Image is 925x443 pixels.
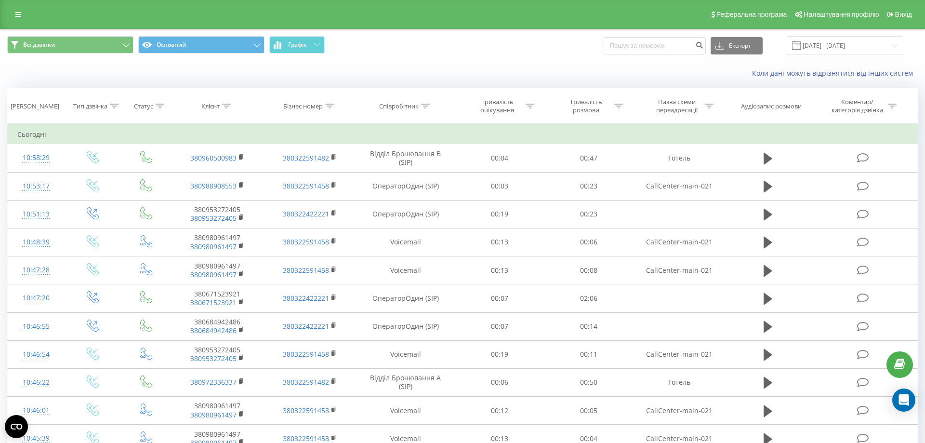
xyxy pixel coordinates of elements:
[895,11,912,18] span: Вихід
[651,98,702,114] div: Назва схеми переадресації
[23,41,55,49] span: Всі дзвінки
[455,397,544,425] td: 00:12
[171,256,264,284] td: 380980961497
[356,172,455,200] td: ОператорОдин (SIP)
[5,415,28,438] button: Open CMP widget
[633,256,726,284] td: CallCenter-main-021
[288,41,307,48] span: Графік
[560,98,612,114] div: Тривалість розмови
[892,389,915,412] div: Open Intercom Messenger
[73,102,107,110] div: Тип дзвінка
[283,209,329,218] a: 380322422221
[17,345,55,364] div: 10:46:54
[633,144,726,172] td: Готель
[17,373,55,392] div: 10:46:22
[17,261,55,280] div: 10:47:28
[455,228,544,256] td: 00:13
[544,397,633,425] td: 00:05
[356,312,455,340] td: ОператорОдин (SIP)
[633,340,726,368] td: CallCenter-main-021
[283,181,329,190] a: 380322591458
[283,153,329,162] a: 380322591482
[171,312,264,340] td: 380684942486
[269,36,325,54] button: Графік
[356,144,455,172] td: Відділ Бронювання B (SIP)
[17,317,55,336] div: 10:46:55
[190,298,237,307] a: 380671523921
[283,102,323,110] div: Бізнес номер
[171,284,264,312] td: 380671523921
[190,242,237,251] a: 380980961497
[711,37,763,54] button: Експорт
[544,284,633,312] td: 02:06
[544,200,633,228] td: 00:23
[633,228,726,256] td: CallCenter-main-021
[171,228,264,256] td: 380980961497
[752,68,918,78] a: Коли дані можуть відрізнятися вiд інших систем
[17,289,55,308] div: 10:47:20
[283,294,329,303] a: 380322422221
[138,36,264,54] button: Основний
[356,200,455,228] td: ОператорОдин (SIP)
[455,256,544,284] td: 00:13
[455,200,544,228] td: 00:19
[544,228,633,256] td: 00:06
[544,340,633,368] td: 00:11
[356,340,455,368] td: Voicemail
[544,368,633,396] td: 00:50
[190,214,237,223] a: 380953272405
[190,326,237,335] a: 380684942486
[283,237,329,246] a: 380322591458
[544,144,633,172] td: 00:47
[633,397,726,425] td: CallCenter-main-021
[17,401,55,420] div: 10:46:01
[283,377,329,387] a: 380322591482
[455,284,544,312] td: 00:07
[356,228,455,256] td: Voicemail
[472,98,523,114] div: Тривалість очікування
[171,397,264,425] td: 380980961497
[190,377,237,387] a: 380972336337
[455,144,544,172] td: 00:04
[283,406,329,415] a: 380322591458
[544,312,633,340] td: 00:14
[356,256,455,284] td: Voicemail
[356,368,455,396] td: Відділ Бронювання A (SIP)
[11,102,59,110] div: [PERSON_NAME]
[829,98,885,114] div: Коментар/категорія дзвінка
[379,102,419,110] div: Співробітник
[716,11,787,18] span: Реферальна програма
[171,200,264,228] td: 380953272405
[17,177,55,196] div: 10:53:17
[17,148,55,167] div: 10:58:29
[171,340,264,368] td: 380953272405
[804,11,879,18] span: Налаштування профілю
[455,340,544,368] td: 00:19
[17,205,55,224] div: 10:51:13
[134,102,153,110] div: Статус
[356,284,455,312] td: ОператорОдин (SIP)
[544,172,633,200] td: 00:23
[190,270,237,279] a: 380980961497
[283,434,329,443] a: 380322591458
[190,181,237,190] a: 380988908553
[8,125,918,144] td: Сьогодні
[455,312,544,340] td: 00:07
[7,36,133,54] button: Всі дзвінки
[190,354,237,363] a: 380953272405
[633,172,726,200] td: CallCenter-main-021
[741,102,802,110] div: Аудіозапис розмови
[190,153,237,162] a: 380960500983
[17,233,55,252] div: 10:48:39
[455,368,544,396] td: 00:06
[283,322,329,331] a: 380322422221
[283,266,329,275] a: 380322591458
[455,172,544,200] td: 00:03
[633,368,726,396] td: Готель
[283,349,329,359] a: 380322591458
[356,397,455,425] td: Voicemail
[544,256,633,284] td: 00:08
[604,37,706,54] input: Пошук за номером
[190,410,237,419] a: 380980961497
[201,102,220,110] div: Клієнт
